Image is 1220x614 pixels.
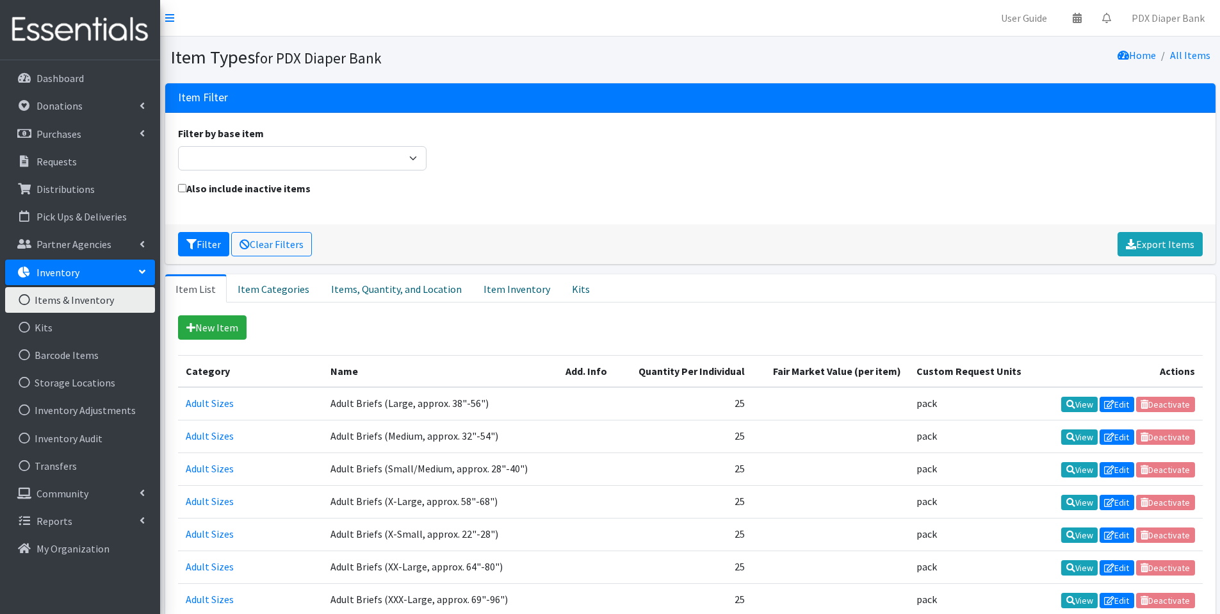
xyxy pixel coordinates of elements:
[227,274,320,303] a: Item Categories
[1100,429,1134,445] a: Edit
[186,397,234,410] a: Adult Sizes
[909,420,1040,452] td: pack
[1118,49,1156,62] a: Home
[909,452,1040,485] td: pack
[1121,5,1215,31] a: PDX Diaper Bank
[620,485,752,518] td: 25
[1170,49,1210,62] a: All Items
[5,536,155,561] a: My Organization
[178,91,228,104] h3: Item Filter
[323,452,558,485] td: Adult Briefs (Small/Medium, approx. 28"-40")
[178,181,311,196] label: Also include inactive items
[5,315,155,340] a: Kits
[323,355,558,387] th: Name
[320,274,473,303] a: Items, Quantity, and Location
[5,397,155,423] a: Inventory Adjustments
[620,355,752,387] th: Quantity Per Individual
[5,121,155,147] a: Purchases
[909,519,1040,551] td: pack
[1100,495,1134,510] a: Edit
[473,274,561,303] a: Item Inventory
[1061,397,1098,412] a: View
[620,387,752,420] td: 25
[5,426,155,451] a: Inventory Audit
[1061,495,1098,510] a: View
[558,355,620,387] th: Add. Info
[909,387,1040,420] td: pack
[1100,560,1134,576] a: Edit
[1100,527,1134,543] a: Edit
[5,260,155,285] a: Inventory
[909,355,1040,387] th: Custom Request Units
[37,487,88,500] p: Community
[186,527,234,540] a: Adult Sizes
[37,210,127,223] p: Pick Ups & Deliveries
[620,452,752,485] td: 25
[178,315,247,340] a: New Item
[323,485,558,518] td: Adult Briefs (X-Large, approx. 58"-68")
[620,420,752,452] td: 25
[186,429,234,442] a: Adult Sizes
[1061,527,1098,543] a: View
[1061,560,1098,576] a: View
[178,355,323,387] th: Category
[5,342,155,368] a: Barcode Items
[5,176,155,202] a: Distributions
[1100,462,1134,477] a: Edit
[37,72,84,85] p: Dashboard
[323,420,558,452] td: Adult Briefs (Medium, approx. 32"-54")
[165,274,227,303] a: Item List
[5,481,155,506] a: Community
[186,593,234,606] a: Adult Sizes
[1040,355,1202,387] th: Actions
[909,485,1040,518] td: pack
[909,551,1040,584] td: pack
[752,355,909,387] th: Fair Market Value (per item)
[37,128,81,140] p: Purchases
[37,515,72,527] p: Reports
[323,551,558,584] td: Adult Briefs (XX-Large, approx. 64"-80")
[37,183,95,195] p: Distributions
[991,5,1057,31] a: User Guide
[1118,232,1203,256] a: Export Items
[37,99,83,112] p: Donations
[1061,462,1098,477] a: View
[1100,593,1134,608] a: Edit
[323,519,558,551] td: Adult Briefs (X-Small, approx. 22"-28")
[620,519,752,551] td: 25
[178,232,229,256] button: Filter
[5,65,155,91] a: Dashboard
[37,542,110,555] p: My Organization
[37,238,111,251] p: Partner Agencies
[5,93,155,119] a: Donations
[5,370,155,395] a: Storage Locations
[170,46,686,69] h1: Item Types
[323,387,558,420] td: Adult Briefs (Large, approx. 38"-56")
[5,453,155,479] a: Transfers
[37,155,77,168] p: Requests
[620,551,752,584] td: 25
[231,232,312,256] a: Clear Filters
[186,495,234,508] a: Adult Sizes
[1100,397,1134,412] a: Edit
[5,231,155,257] a: Partner Agencies
[1061,429,1098,445] a: View
[5,508,155,534] a: Reports
[5,149,155,174] a: Requests
[37,266,79,279] p: Inventory
[255,49,382,67] small: for PDX Diaper Bank
[178,126,264,141] label: Filter by base item
[5,204,155,229] a: Pick Ups & Deliveries
[1061,593,1098,608] a: View
[561,274,601,303] a: Kits
[5,287,155,313] a: Items & Inventory
[186,462,234,475] a: Adult Sizes
[5,8,155,51] img: HumanEssentials
[186,560,234,573] a: Adult Sizes
[178,184,186,192] input: Also include inactive items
